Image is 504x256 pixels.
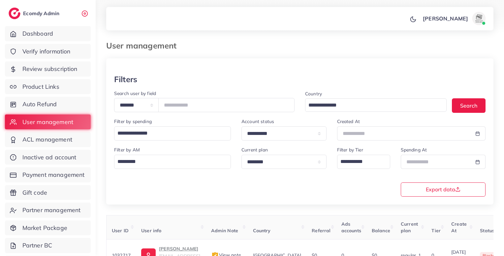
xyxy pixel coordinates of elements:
[22,206,81,214] span: Partner management
[106,41,182,50] h3: User management
[338,156,382,167] input: Search for option
[22,47,71,56] span: Verify information
[211,228,238,234] span: Admin Note
[22,29,53,38] span: Dashboard
[241,146,268,153] label: Current plan
[337,146,363,153] label: Filter by Tier
[115,156,222,167] input: Search for option
[5,26,91,41] a: Dashboard
[5,61,91,77] a: Review subscription
[253,228,271,234] span: Country
[114,155,231,169] div: Search for option
[22,135,72,144] span: ACL management
[312,228,331,234] span: Referral
[5,44,91,59] a: Verify information
[114,118,152,125] label: Filter by spending
[22,241,52,250] span: Partner BC
[341,221,361,234] span: Ads accounts
[5,114,91,130] a: User management
[23,10,61,16] h2: Ecomdy Admin
[114,75,137,84] h3: Filters
[452,98,486,112] button: Search
[114,146,140,153] label: Filter by AM
[112,228,129,234] span: User ID
[22,188,47,197] span: Gift code
[115,128,222,139] input: Search for option
[22,224,67,232] span: Market Package
[5,132,91,147] a: ACL management
[5,167,91,182] a: Payment management
[5,79,91,94] a: Product Links
[9,8,61,19] a: logoEcomdy Admin
[401,182,486,197] button: Export data
[306,100,438,111] input: Search for option
[401,146,427,153] label: Spending At
[5,97,91,112] a: Auto Refund
[305,90,322,97] label: Country
[5,185,91,200] a: Gift code
[305,98,447,112] div: Search for option
[372,228,390,234] span: Balance
[5,220,91,236] a: Market Package
[9,8,20,19] img: logo
[22,65,78,73] span: Review subscription
[22,171,85,179] span: Payment management
[5,238,91,253] a: Partner BC
[451,221,467,234] span: Create At
[401,221,418,234] span: Current plan
[141,228,161,234] span: User info
[337,118,360,125] label: Created At
[337,155,390,169] div: Search for option
[114,126,231,141] div: Search for option
[5,203,91,218] a: Partner management
[22,82,59,91] span: Product Links
[426,187,460,192] span: Export data
[22,100,57,109] span: Auto Refund
[431,228,441,234] span: Tier
[480,228,494,234] span: Status
[159,245,200,253] p: [PERSON_NAME]
[241,118,274,125] label: Account status
[5,150,91,165] a: Inactive ad account
[22,153,77,162] span: Inactive ad account
[114,90,156,97] label: Search user by field
[22,118,73,126] span: User management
